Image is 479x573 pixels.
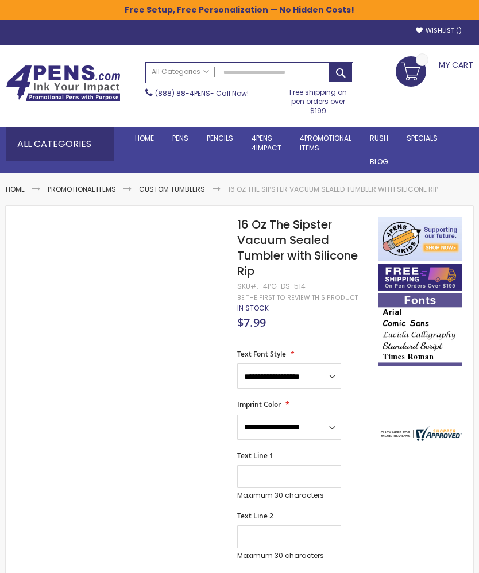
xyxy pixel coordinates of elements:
span: 4PROMOTIONAL ITEMS [300,133,351,152]
span: Rush [370,133,388,143]
span: Text Font Style [237,349,286,359]
img: 4pens.com widget logo [378,426,462,441]
div: 4PG-DS-514 [263,282,306,291]
a: 4PROMOTIONALITEMS [291,127,361,159]
span: - Call Now! [155,88,249,98]
span: $7.99 [237,315,266,330]
span: 4Pens 4impact [252,133,281,152]
a: Promotional Items [48,184,116,194]
a: All Categories [146,63,215,82]
span: Pens [172,133,188,143]
span: Home [135,133,154,143]
a: Specials [397,127,447,150]
div: All Categories [6,127,114,161]
span: Imprint Color [237,400,281,409]
p: Maximum 30 characters [237,551,341,560]
img: font-personalization-examples [378,293,462,367]
span: Pencils [207,133,233,143]
a: Pencils [198,127,242,150]
strong: SKU [237,281,258,291]
a: Wishlist [416,26,462,35]
p: Maximum 30 characters [237,491,341,500]
a: (888) 88-4PENS [155,88,210,98]
div: Availability [237,304,269,313]
span: Specials [407,133,438,143]
a: Home [6,184,25,194]
a: Home [126,127,163,150]
img: 4Pens Custom Pens and Promotional Products [6,65,121,102]
a: Blog [361,150,397,173]
a: Rush [361,127,397,150]
span: Text Line 2 [237,511,273,521]
a: Be the first to review this product [237,293,358,302]
span: In stock [237,303,269,313]
span: 16 Oz The Sipster Vacuum Sealed Tumbler with Silicone Rip [237,216,358,279]
a: Custom Tumblers [139,184,205,194]
span: Text Line 1 [237,451,273,460]
li: 16 Oz The Sipster Vacuum Sealed Tumbler with Silicone Rip [228,185,438,194]
span: Blog [370,157,388,167]
span: All Categories [152,67,209,76]
a: 4Pens4impact [242,127,291,159]
a: Pens [163,127,198,150]
img: 4pens 4 kids [378,217,462,261]
div: Free shipping on pen orders over $199 [283,83,353,116]
img: Free shipping on orders over $199 [378,264,462,291]
a: 4pens.com certificate URL [378,433,462,443]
